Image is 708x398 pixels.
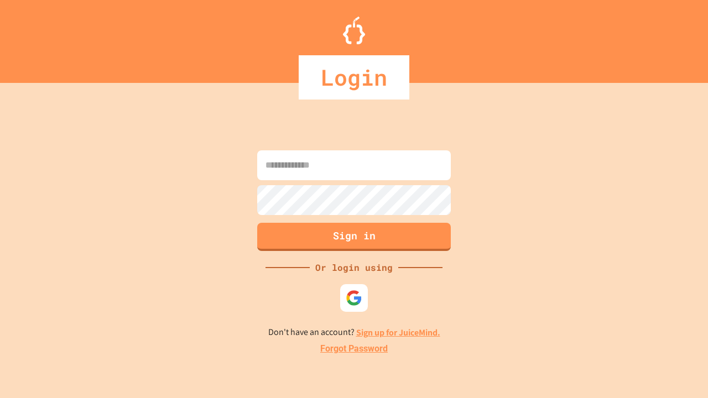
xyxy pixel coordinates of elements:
[320,342,388,355] a: Forgot Password
[268,326,440,339] p: Don't have an account?
[346,290,362,306] img: google-icon.svg
[356,327,440,338] a: Sign up for JuiceMind.
[343,17,365,44] img: Logo.svg
[299,55,409,99] div: Login
[310,261,398,274] div: Or login using
[257,223,451,251] button: Sign in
